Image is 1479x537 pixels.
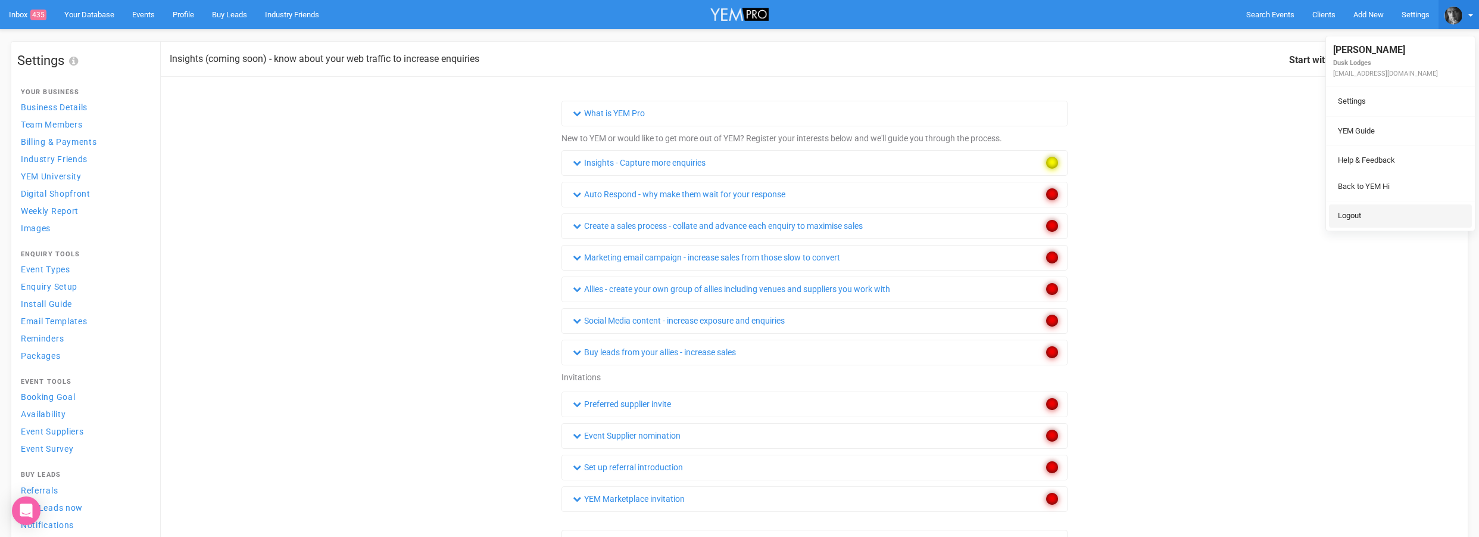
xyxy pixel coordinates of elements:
[21,206,79,216] span: Weekly Report
[17,99,148,115] a: Business Details
[571,492,687,505] a: YEM Marketplace invitation
[571,188,787,201] a: Auto Respond - why make them wait for your response
[17,203,148,219] a: Weekly Report
[17,440,148,457] a: Event Survey
[1329,175,1472,198] a: Back to YEM Hi
[571,156,707,169] a: Insights - Capture more enquiries
[21,444,73,454] span: Event Survey
[30,10,46,20] span: 435
[17,330,148,346] a: Reminders
[21,265,70,274] span: Event Types
[561,132,1002,144] p: New to YEM or would like to get more out of YEM? Register your interests below and we'll guide yo...
[21,520,74,530] span: Notifications
[571,314,787,327] a: Social Media content - increase exposure and enquiries
[1246,10,1294,19] span: Search Events
[21,409,65,419] span: Availability
[21,89,145,96] h4: Your Business
[17,389,148,405] a: Booking Goal
[21,378,145,386] h4: Event Tools
[1329,120,1472,143] a: YEM Guide
[21,189,91,198] span: Digital Shopfront
[571,429,682,442] a: Event Supplier nomination
[571,107,647,120] a: What is YEM Pro
[571,461,685,474] a: Set up referral introduction
[1329,204,1472,228] a: Logout
[21,351,61,361] span: Packages
[561,371,1068,383] div: Invitations
[1353,10,1384,19] span: Add New
[571,398,673,411] a: Preferred supplier invite
[21,172,82,181] span: YEM University
[21,316,88,326] span: Email Templates
[17,54,148,68] h1: Settings
[21,427,84,436] span: Event Suppliers
[17,517,148,533] a: Notifications
[17,423,148,439] a: Event Suppliers
[1333,59,1371,67] small: Dusk Lodges
[170,54,479,64] h2: Insights (coming soon) - know about your web traffic to increase enquiries
[1444,7,1462,24] img: open-uri20180901-4-1gex2cl
[571,219,865,232] a: Create a sales process - collate and advance each enquiry to maximise sales
[571,346,738,359] a: Buy leads from your allies - increase sales
[571,283,892,296] a: Allies - create your own group of allies including venues and suppliers you work with
[21,471,145,479] h4: Buy Leads
[17,482,148,498] a: Referrals
[21,120,82,129] span: Team Members
[21,299,72,309] span: Install Guide
[17,313,148,329] a: Email Templates
[17,168,148,184] a: YEM University
[21,392,75,402] span: Booking Goal
[17,116,148,132] a: Team Members
[17,151,148,167] a: Industry Friends
[1289,54,1425,67] legend: Start with YEM Inbox
[1333,70,1438,77] small: [EMAIL_ADDRESS][DOMAIN_NAME]
[1312,10,1336,19] span: Clients
[17,278,148,294] a: Enquiry Setup
[17,261,148,277] a: Event Types
[17,406,148,422] a: Availability
[17,347,148,364] a: Packages
[17,220,148,236] a: Images
[17,134,148,150] a: Billing & Payments
[17,185,148,201] a: Digital Shopfront
[17,499,148,516] a: Buy Leads now
[1329,90,1472,113] a: Settings
[21,334,64,343] span: Reminders
[21,251,145,258] h4: Enquiry Tools
[21,282,77,291] span: Enquiry Setup
[21,224,51,233] span: Images
[12,496,40,525] div: Open Intercom Messenger
[17,296,148,312] a: Install Guide
[1329,149,1472,172] a: Help & Feedback
[571,251,842,264] a: Marketing email campaign - increase sales from those slow to convert
[1333,44,1405,55] span: [PERSON_NAME]
[21,103,88,112] span: Business Details
[21,137,97,147] span: Billing & Payments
